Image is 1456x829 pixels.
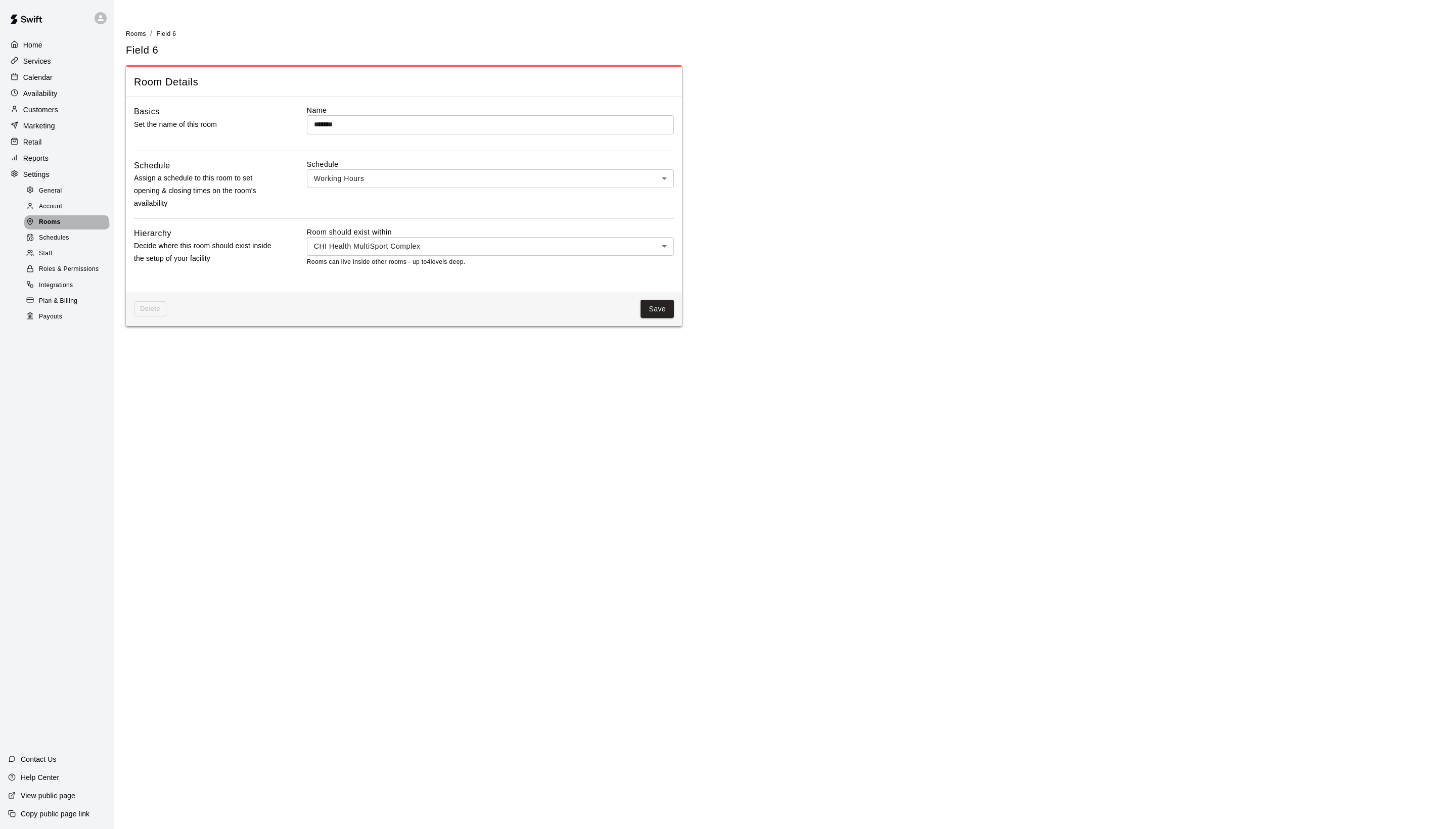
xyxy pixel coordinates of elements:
[24,246,114,262] a: Staff
[24,200,110,214] div: Account
[134,159,170,172] h6: Schedule
[39,249,52,259] span: Staff
[23,88,58,99] p: Availability
[8,86,106,101] a: Availability
[24,310,110,324] div: Payouts
[23,137,42,147] p: Retail
[126,29,146,37] a: Rooms
[39,186,62,196] span: General
[24,184,110,198] div: General
[24,215,110,229] div: Rooms
[134,75,674,89] span: Room Details
[23,56,51,66] p: Services
[23,169,50,179] p: Settings
[8,134,106,150] a: Retail
[24,278,114,293] a: Integrations
[24,183,114,199] a: General
[8,118,106,133] a: Marketing
[134,118,275,131] p: Set the name of this room
[24,215,114,231] a: Rooms
[39,202,62,212] span: Account
[39,281,73,291] span: Integrations
[641,300,674,318] button: Save
[39,217,61,227] span: Rooms
[8,54,106,69] a: Services
[307,257,674,267] p: Rooms can live inside other rooms - up to 4 levels deep.
[307,105,674,115] label: Name
[134,227,171,240] h6: Hierarchy
[21,791,75,801] p: View public page
[8,102,106,117] a: Customers
[8,70,106,85] a: Calendar
[134,172,275,210] p: Assign a schedule to this room to set opening & closing times on the room's availability
[24,231,114,246] a: Schedules
[23,153,49,163] p: Reports
[24,262,114,278] a: Roles & Permissions
[23,40,42,50] p: Home
[8,167,106,182] a: Settings
[156,30,176,37] span: Field 6
[24,231,110,245] div: Schedules
[39,264,99,274] span: Roles & Permissions
[39,233,69,243] span: Schedules
[126,30,146,37] span: Rooms
[307,237,674,256] div: CHI Health MultiSport Complex
[134,240,275,265] p: Decide where this room should exist inside the setup of your facility
[134,105,160,118] h6: Basics
[126,43,158,57] h5: Field 6
[134,301,166,317] span: This room cannot be deleted as it is linked to bookings or staff availability
[8,151,106,166] a: Reports
[24,279,110,293] div: Integrations
[307,169,674,188] div: Working Hours
[39,296,77,306] span: Plan & Billing
[39,312,62,322] span: Payouts
[23,105,58,115] p: Customers
[24,247,110,261] div: Staff
[8,37,106,53] a: Home
[150,28,152,39] li: /
[21,754,57,764] p: Contact Us
[307,227,674,237] label: Room should exist within
[24,309,114,325] a: Payouts
[21,772,59,782] p: Help Center
[21,809,89,819] p: Copy public page link
[24,293,114,309] a: Plan & Billing
[24,199,114,214] a: Account
[23,72,53,82] p: Calendar
[23,121,55,131] p: Marketing
[24,262,110,277] div: Roles & Permissions
[307,159,674,169] label: Schedule
[126,28,1444,39] nav: breadcrumb
[24,294,110,308] div: Plan & Billing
